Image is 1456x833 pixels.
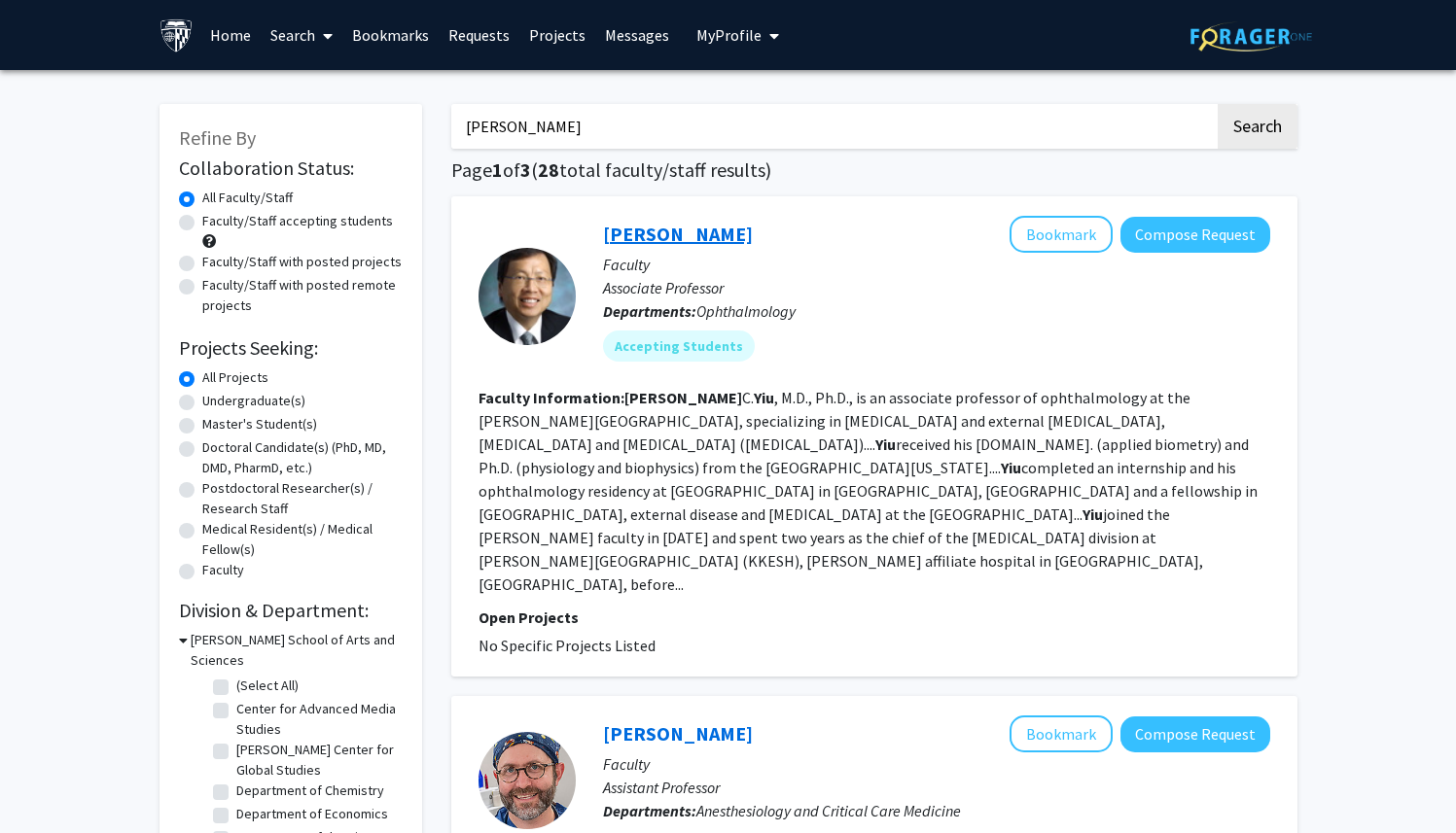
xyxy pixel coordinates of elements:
[603,276,1270,299] p: Associate Professor
[202,437,403,478] label: Doctoral Candidate(s) (PhD, MD, DMD, PharmD, etc.)
[603,721,753,746] a: [PERSON_NAME]
[1010,216,1113,253] button: Add Samuel Yiu to Bookmarks
[202,478,403,519] label: Postdoctoral Researcher(s) / Research Staff
[520,157,531,182] span: 3
[15,746,83,818] iframe: Chat
[261,1,342,69] a: Search
[754,388,774,407] b: Yiu
[179,156,403,180] h2: Collaboration Status:
[1120,716,1270,752] button: Compose Request to Samuel Vanderhoek
[236,676,299,696] label: (Select All)
[603,253,1270,276] p: Faculty
[875,434,896,454] b: Yiu
[202,252,402,272] label: Faculty/Staff with posted projects
[603,330,755,362] mat-chip: Accepting Students
[202,414,317,434] label: Master's Student(s)
[696,301,796,321] span: Ophthalmology
[1218,104,1297,149] button: Search
[451,104,1215,149] input: Search Keywords
[479,636,656,655] span: No Specific Projects Listed
[200,1,261,69] a: Home
[603,301,696,321] b: Departments:
[179,125,256,150] span: Refine By
[202,211,393,231] label: Faculty/Staff accepting students
[202,560,244,580] label: Faculty
[603,776,1270,799] p: Assistant Professor
[202,367,268,388] label: All Projects
[202,188,293,208] label: All Faculty/Staff
[1190,21,1312,52] img: ForagerOne Logo
[603,752,1270,776] p: Faculty
[236,699,398,740] label: Center for Advanced Media Studies
[179,599,403,622] h2: Division & Department:
[696,801,961,820] span: Anesthesiology and Critical Care Medicine
[479,606,1270,629] p: Open Projects
[1001,458,1021,477] b: Yiu
[1083,504,1103,524] b: Yiu
[479,388,624,407] b: Faculty Information:
[236,804,388,824] label: Department of Economics
[519,1,595,69] a: Projects
[202,275,403,316] label: Faculty/Staff with posted remote projects
[1010,715,1113,752] button: Add Samuel Vanderhoek to Bookmarks
[191,630,403,671] h3: [PERSON_NAME] School of Arts and Sciences
[479,388,1258,594] fg-read-more: C. , M.D., Ph.D., is an associate professor of ophthalmology at the [PERSON_NAME][GEOGRAPHIC_DATA...
[595,1,679,69] a: Messages
[538,157,559,182] span: 28
[160,18,194,52] img: Johns Hopkins University Logo
[342,1,439,69] a: Bookmarks
[202,519,403,560] label: Medical Resident(s) / Medical Fellow(s)
[236,781,384,801] label: Department of Chemistry
[439,1,519,69] a: Requests
[236,740,398,781] label: [PERSON_NAME] Center for Global Studies
[624,388,742,407] b: [PERSON_NAME]
[603,222,753,246] a: [PERSON_NAME]
[603,801,696,820] b: Departments:
[492,157,503,182] span: 1
[696,25,762,45] span: My Profile
[179,336,403,360] h2: Projects Seeking:
[202,391,305,411] label: Undergraduate(s)
[1120,217,1270,253] button: Compose Request to Samuel Yiu
[451,158,1297,182] h1: Page of ( total faculty/staff results)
